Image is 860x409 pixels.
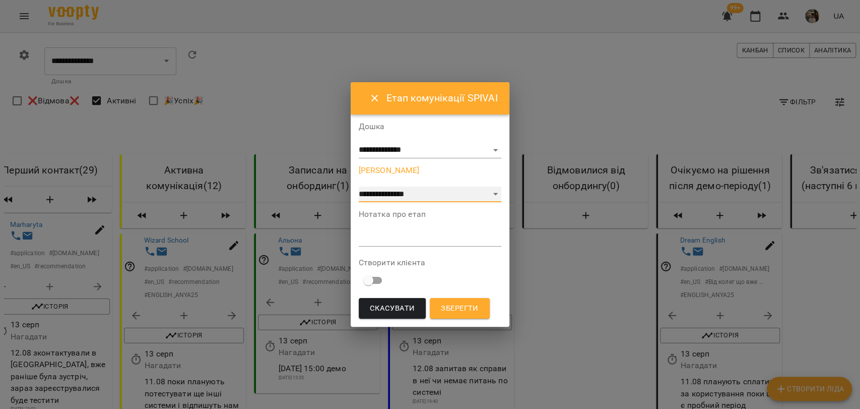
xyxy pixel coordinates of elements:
[359,166,502,174] label: [PERSON_NAME]
[359,298,426,319] button: Скасувати
[359,259,502,267] label: Створити клієнта
[370,302,415,315] span: Скасувати
[359,123,502,131] label: Дошка
[386,90,497,106] h6: Етап комунікації SPIVAI
[359,210,502,218] label: Нотатка про етап
[441,302,478,315] span: Зберегти
[363,86,387,110] button: Close
[430,298,489,319] button: Зберегти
